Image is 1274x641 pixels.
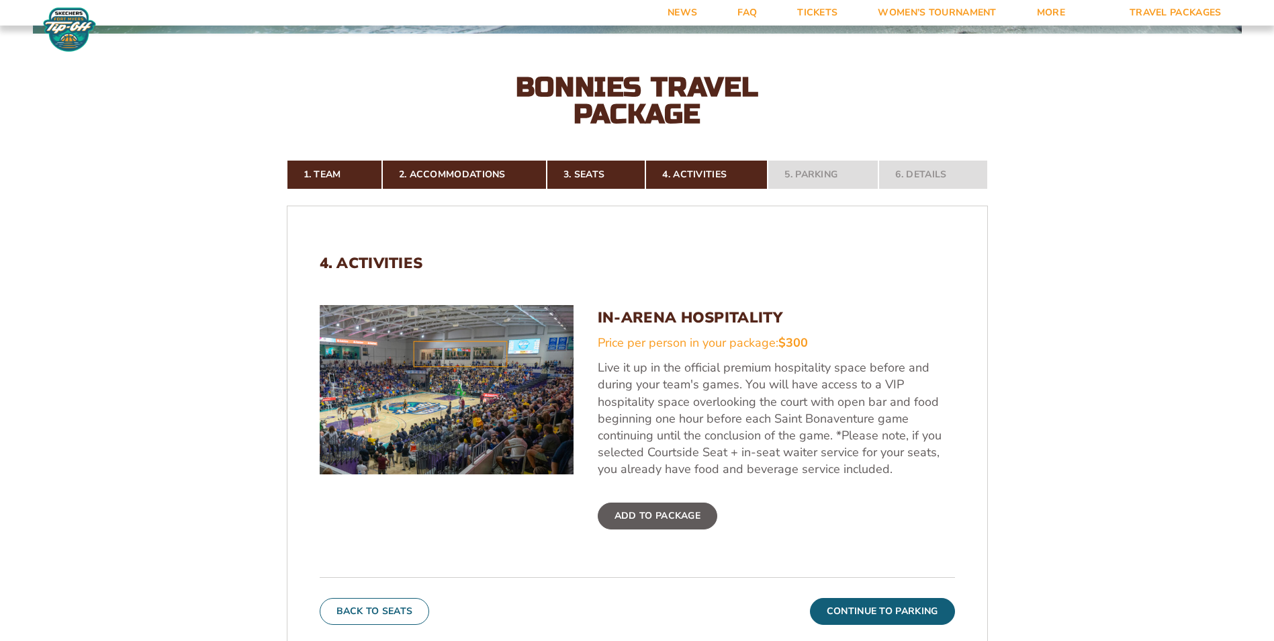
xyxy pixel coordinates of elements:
[490,74,785,128] h2: Bonnies Travel Package
[598,335,955,351] div: Price per person in your package:
[598,309,955,327] h3: In-Arena Hospitality
[598,359,955,478] p: Live it up in the official premium hospitality space before and during your team's games. You wil...
[320,598,430,625] button: Back To Seats
[40,7,99,52] img: Fort Myers Tip-Off
[382,160,547,189] a: 2. Accommodations
[598,503,717,529] label: Add To Package
[810,598,955,625] button: Continue To Parking
[320,255,955,272] h2: 4. Activities
[778,335,808,351] span: $300
[547,160,645,189] a: 3. Seats
[320,305,574,474] img: In-Arena Hospitality
[287,160,382,189] a: 1. Team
